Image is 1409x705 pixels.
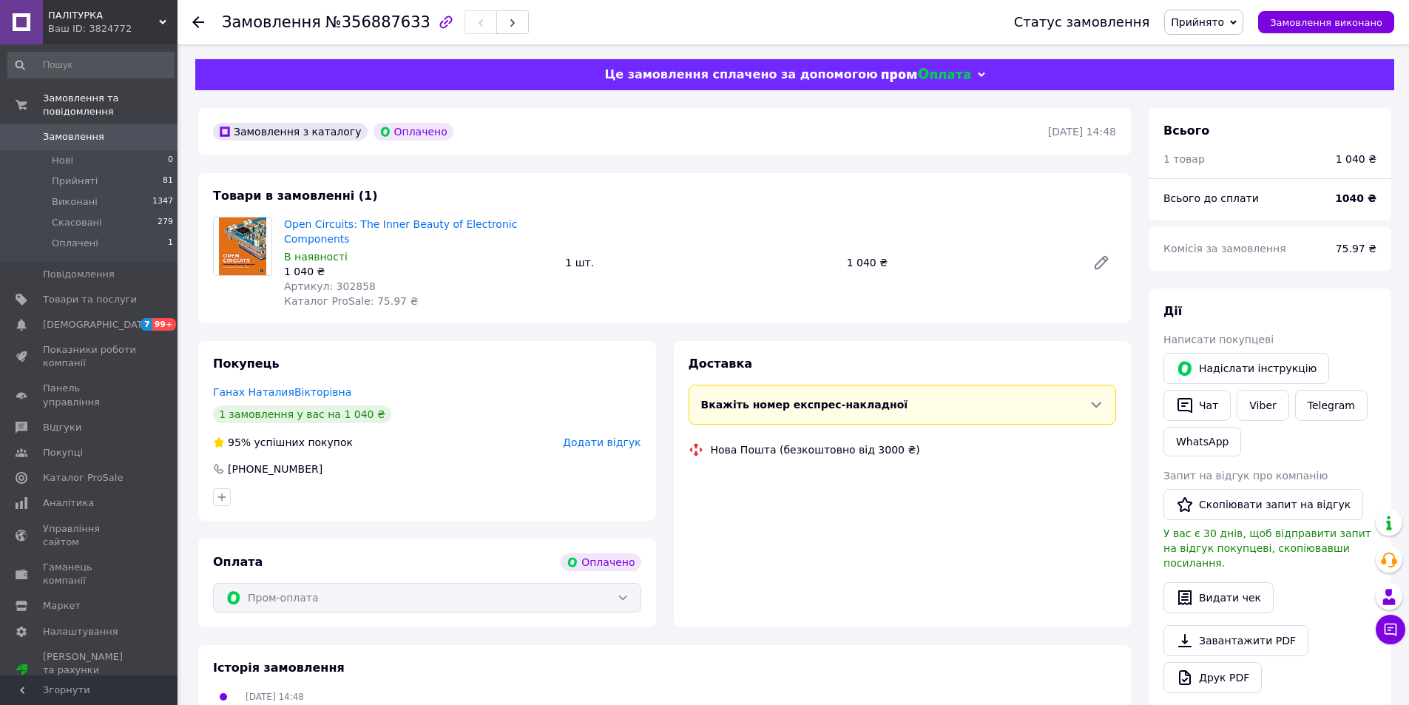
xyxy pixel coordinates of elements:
[213,386,351,398] a: Ганах НаталияВікторівна
[43,343,137,370] span: Показники роботи компанії
[284,295,418,307] span: Каталог ProSale: 75.97 ₴
[43,446,83,459] span: Покупці
[43,382,137,408] span: Панель управління
[163,175,173,188] span: 81
[1270,17,1382,28] span: Замовлення виконано
[43,599,81,613] span: Маркет
[43,561,137,587] span: Гаманець компанії
[1295,390,1368,421] a: Telegram
[213,405,391,423] div: 1 замовлення у вас на 1 040 ₴
[48,9,159,22] span: ПАЛІТУРКА
[43,496,94,510] span: Аналітика
[1087,248,1116,277] a: Редагувати
[1163,427,1241,456] a: WhatsApp
[707,442,924,457] div: Нова Пошта (безкоштовно від 3000 ₴)
[1163,334,1274,345] span: Написати покупцеві
[219,217,266,275] img: Open Circuits: The Inner Beauty of Electronic Components
[604,67,877,81] span: Це замовлення сплачено за допомогою
[152,318,177,331] span: 99+
[1163,489,1363,520] button: Скопіювати запит на відгук
[1048,126,1116,138] time: [DATE] 14:48
[563,436,641,448] span: Додати відгук
[7,52,175,78] input: Пошук
[43,625,118,638] span: Налаштування
[1335,192,1376,204] b: 1040 ₴
[213,357,280,371] span: Покупець
[1171,16,1224,28] span: Прийнято
[374,123,453,141] div: Оплачено
[689,357,753,371] span: Доставка
[213,123,368,141] div: Замовлення з каталогу
[152,195,173,209] span: 1347
[1163,124,1209,138] span: Всього
[1163,192,1259,204] span: Всього до сплати
[213,661,345,675] span: Історія замовлення
[1163,153,1205,165] span: 1 товар
[43,471,123,485] span: Каталог ProSale
[52,154,73,167] span: Нові
[284,218,517,245] a: Open Circuits: The Inner Beauty of Electronic Components
[1163,527,1371,569] span: У вас є 30 днів, щоб відправити запит на відгук покупцеві, скопіювавши посилання.
[48,22,178,36] div: Ваш ID: 3824772
[192,15,204,30] div: Повернутися назад
[1258,11,1394,33] button: Замовлення виконано
[52,216,102,229] span: Скасовані
[559,252,840,273] div: 1 шт.
[168,237,173,250] span: 1
[841,252,1081,273] div: 1 040 ₴
[1336,152,1376,166] div: 1 040 ₴
[1163,304,1182,318] span: Дії
[284,264,553,279] div: 1 040 ₴
[701,399,908,411] span: Вкажіть номер експрес-накладної
[1163,353,1329,384] button: Надіслати інструкцію
[1163,582,1274,613] button: Видати чек
[43,522,137,549] span: Управління сайтом
[43,318,152,331] span: [DEMOGRAPHIC_DATA]
[213,189,378,203] span: Товари в замовленні (1)
[325,13,430,31] span: №356887633
[43,92,178,118] span: Замовлення та повідомлення
[561,553,641,571] div: Оплачено
[1237,390,1288,421] a: Viber
[882,68,970,82] img: evopay logo
[141,318,152,331] span: 7
[1163,390,1231,421] button: Чат
[52,175,98,188] span: Прийняті
[246,692,304,702] span: [DATE] 14:48
[43,421,81,434] span: Відгуки
[43,130,104,144] span: Замовлення
[1163,470,1328,482] span: Запит на відгук про компанію
[1014,15,1150,30] div: Статус замовлення
[1163,243,1286,254] span: Комісія за замовлення
[52,237,98,250] span: Оплачені
[1336,243,1376,254] span: 75.97 ₴
[284,251,348,263] span: В наявності
[222,13,321,31] span: Замовлення
[284,280,376,292] span: Артикул: 302858
[52,195,98,209] span: Виконані
[213,435,353,450] div: успішних покупок
[43,650,137,691] span: [PERSON_NAME] та рахунки
[1163,625,1308,656] a: Завантажити PDF
[168,154,173,167] span: 0
[1163,662,1262,693] a: Друк PDF
[43,293,137,306] span: Товари та послуги
[226,462,324,476] div: [PHONE_NUMBER]
[1376,615,1405,644] button: Чат з покупцем
[228,436,251,448] span: 95%
[158,216,173,229] span: 279
[43,268,115,281] span: Повідомлення
[213,555,263,569] span: Оплата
